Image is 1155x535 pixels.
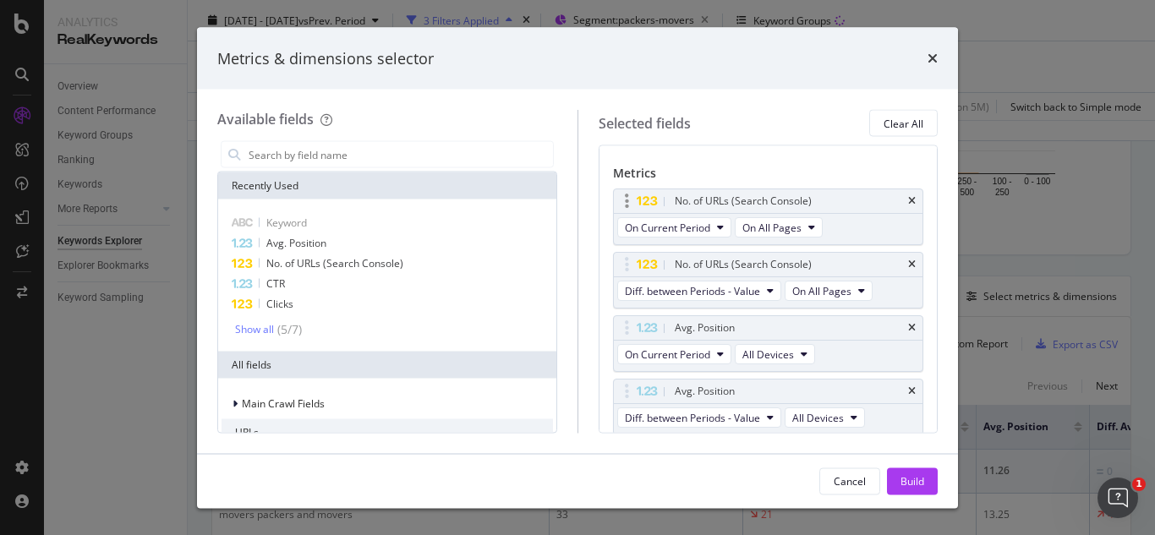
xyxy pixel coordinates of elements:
span: Main Crawl Fields [242,396,325,411]
button: On Current Period [617,217,731,237]
button: On All Pages [735,217,823,237]
button: Build [887,467,938,494]
div: times [928,47,938,69]
span: Clicks [266,297,293,311]
div: Available fields [217,110,314,128]
div: Cancel [834,473,866,488]
div: times [908,196,916,206]
span: Keyword [266,216,307,230]
div: Show all [235,324,274,336]
div: times [908,386,916,396]
div: URLs [222,419,553,446]
span: On Current Period [625,220,710,234]
span: CTR [266,276,285,291]
button: Diff. between Periods - Value [617,407,781,428]
div: All fields [218,352,556,379]
div: Avg. Position [675,383,735,400]
span: On Current Period [625,347,710,361]
span: No. of URLs (Search Console) [266,256,403,270]
div: Avg. PositiontimesDiff. between Periods - ValueAll Devices [613,379,924,435]
span: On All Pages [742,220,802,234]
div: times [908,323,916,333]
span: Avg. Position [266,236,326,250]
span: All Devices [742,347,794,361]
div: No. of URLs (Search Console)timesOn Current PeriodOn All Pages [613,188,924,245]
div: Avg. PositiontimesOn Current PeriodAll Devices [613,315,924,372]
div: No. of URLs (Search Console) [675,256,812,273]
input: Search by field name [247,142,553,167]
div: Avg. Position [675,319,735,336]
div: Selected fields [599,113,691,133]
button: On All Pages [785,281,873,301]
button: On Current Period [617,344,731,364]
div: Metrics [613,165,924,188]
div: Metrics & dimensions selector [217,47,434,69]
div: Clear All [884,116,923,130]
div: Recently Used [218,172,556,199]
div: modal [197,27,958,508]
div: ( 5 / 7 ) [274,321,302,338]
iframe: Intercom live chat [1098,478,1138,518]
button: All Devices [785,407,865,428]
div: No. of URLs (Search Console)timesDiff. between Periods - ValueOn All Pages [613,252,924,308]
button: Diff. between Periods - Value [617,281,781,301]
span: All Devices [792,410,844,424]
div: times [908,259,916,270]
span: Diff. between Periods - Value [625,410,760,424]
div: Build [900,473,924,488]
button: All Devices [735,344,815,364]
span: 1 [1132,478,1146,491]
span: On All Pages [792,283,851,298]
span: Diff. between Periods - Value [625,283,760,298]
button: Cancel [819,467,880,494]
div: No. of URLs (Search Console) [675,193,812,210]
button: Clear All [869,110,938,137]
